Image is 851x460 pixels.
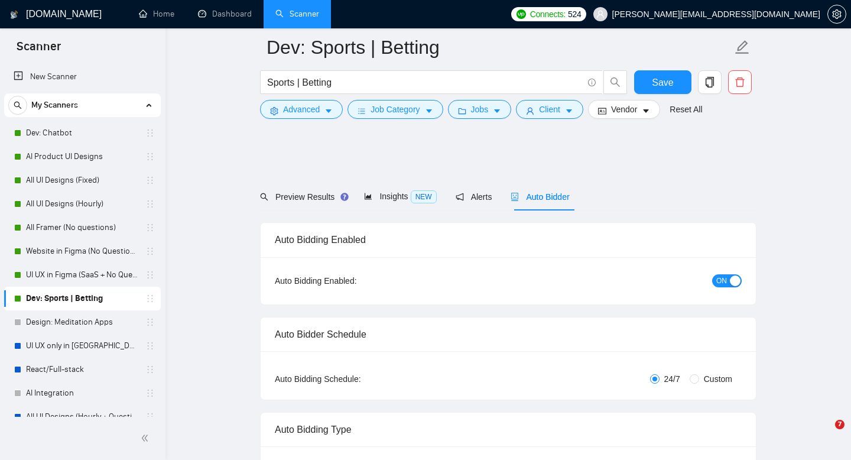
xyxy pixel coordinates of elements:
[511,193,519,201] span: robot
[729,77,751,88] span: delete
[371,103,420,116] span: Job Category
[145,152,155,161] span: holder
[145,270,155,280] span: holder
[145,294,155,303] span: holder
[603,70,627,94] button: search
[26,405,138,429] a: All UI Designs (Hourly + Questions)
[260,192,345,202] span: Preview Results
[634,70,691,94] button: Save
[530,8,566,21] span: Connects:
[811,420,839,448] iframe: Intercom live chat
[4,65,161,89] li: New Scanner
[26,216,138,239] a: All Framer (No questions)
[145,176,155,185] span: holder
[275,9,319,19] a: searchScanner
[145,388,155,398] span: holder
[827,9,846,19] a: setting
[141,432,152,444] span: double-left
[9,101,27,109] span: search
[565,106,573,115] span: caret-down
[511,192,569,202] span: Auto Bidder
[26,145,138,169] a: AI Product UI Designs
[458,106,466,115] span: folder
[26,334,138,358] a: UI UX only in [GEOGRAPHIC_DATA]
[642,106,650,115] span: caret-down
[267,33,732,62] input: Scanner name...
[31,93,78,117] span: My Scanners
[198,9,252,19] a: dashboardDashboard
[699,372,737,386] span: Custom
[588,100,660,119] button: idcardVendorcaret-down
[26,121,138,145] a: Dev: Chatbot
[456,192,492,202] span: Alerts
[660,372,685,386] span: 24/7
[411,190,437,203] span: NEW
[728,70,752,94] button: delete
[699,77,721,88] span: copy
[652,75,673,90] span: Save
[471,103,489,116] span: Jobs
[26,381,138,405] a: AI Integration
[145,247,155,256] span: holder
[827,5,846,24] button: setting
[275,372,430,386] div: Auto Bidding Schedule:
[735,40,750,55] span: edit
[145,341,155,351] span: holder
[516,100,583,119] button: userClientcaret-down
[145,365,155,374] span: holder
[26,358,138,381] a: React/Full-stack
[26,192,138,216] a: All UI Designs (Hourly)
[425,106,433,115] span: caret-down
[145,128,155,138] span: holder
[835,420,844,429] span: 7
[26,239,138,263] a: Website in Figma (No Questions)
[26,287,138,310] a: Dev: Sports | Betting
[526,106,534,115] span: user
[347,100,443,119] button: barsJob Categorycaret-down
[26,310,138,334] a: Design: Meditation Apps
[270,106,278,115] span: setting
[283,103,320,116] span: Advanced
[324,106,333,115] span: caret-down
[596,10,605,18] span: user
[364,192,436,201] span: Insights
[670,103,702,116] a: Reset All
[358,106,366,115] span: bars
[364,192,372,200] span: area-chart
[260,100,343,119] button: settingAdvancedcaret-down
[588,79,596,86] span: info-circle
[493,106,501,115] span: caret-down
[456,193,464,201] span: notification
[145,318,155,327] span: holder
[604,77,626,88] span: search
[260,193,268,201] span: search
[8,96,27,115] button: search
[611,103,637,116] span: Vendor
[339,192,350,202] div: Tooltip anchor
[275,413,742,446] div: Auto Bidding Type
[26,169,138,192] a: All UI Designs (Fixed)
[598,106,606,115] span: idcard
[448,100,512,119] button: folderJobscaret-down
[568,8,581,21] span: 524
[145,223,155,232] span: holder
[716,274,727,287] span: ON
[7,38,70,63] span: Scanner
[10,5,18,24] img: logo
[26,263,138,287] a: UI UX in Figma (SaaS + No Questions)
[275,318,742,351] div: Auto Bidder Schedule
[275,274,430,287] div: Auto Bidding Enabled:
[275,223,742,257] div: Auto Bidding Enabled
[14,65,151,89] a: New Scanner
[139,9,174,19] a: homeHome
[145,199,155,209] span: holder
[698,70,722,94] button: copy
[517,9,526,19] img: upwork-logo.png
[145,412,155,422] span: holder
[828,9,846,19] span: setting
[267,75,583,90] input: Search Freelance Jobs...
[539,103,560,116] span: Client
